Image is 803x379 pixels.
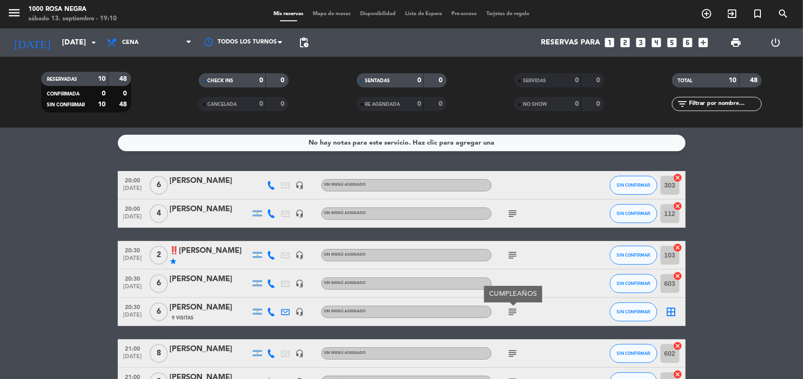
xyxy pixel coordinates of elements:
[296,251,304,259] i: headset_mic
[102,90,106,97] strong: 0
[677,98,688,110] i: filter_list
[281,101,287,107] strong: 0
[729,77,737,84] strong: 10
[603,36,616,49] i: looks_one
[150,246,168,265] span: 2
[324,211,366,215] span: Sin menú asignado
[610,246,657,265] button: SIN CONFIRMAR
[596,77,602,84] strong: 0
[673,243,683,252] i: cancel
[150,344,168,363] span: 8
[309,138,494,148] div: No hay notas para este servicio. Haz clic para agregar una
[666,306,677,318] i: border_all
[121,203,145,214] span: 20:00
[98,101,106,108] strong: 10
[635,36,647,49] i: looks_3
[701,8,712,19] i: add_circle_outline
[610,176,657,195] button: SIN CONFIRMAR
[507,306,519,318] i: subject
[47,92,79,96] span: CONFIRMADA
[324,253,366,257] span: Sin menú asignado
[170,245,250,257] div: ‼️[PERSON_NAME]
[121,185,145,196] span: [DATE]
[150,274,168,293] span: 6
[417,77,421,84] strong: 0
[121,255,145,266] span: [DATE]
[28,14,117,24] div: sábado 13. septiembre - 19:10
[365,78,390,83] span: SENTADAS
[121,284,145,294] span: [DATE]
[172,314,194,322] span: 9 Visitas
[610,344,657,363] button: SIN CONFIRMAR
[365,102,400,107] span: RE AGENDADA
[777,8,789,19] i: search
[507,208,519,219] i: subject
[296,181,304,189] i: headset_mic
[298,37,309,48] span: pending_actions
[688,99,761,109] input: Filtrar por nombre...
[617,351,650,356] span: SIN CONFIRMAR
[417,101,421,107] strong: 0
[121,244,145,255] span: 20:30
[610,204,657,223] button: SIN CONFIRMAR
[7,6,21,23] button: menu
[489,289,537,299] div: CUMPLEAÑOS
[28,5,117,14] div: 1000 Rosa Negra
[296,209,304,218] i: headset_mic
[150,302,168,321] span: 6
[281,77,287,84] strong: 0
[119,76,129,82] strong: 48
[98,76,106,82] strong: 10
[121,273,145,284] span: 20:30
[269,11,308,17] span: Mis reservas
[400,11,447,17] span: Lista de Espera
[119,101,129,108] strong: 48
[259,77,263,84] strong: 0
[439,77,444,84] strong: 0
[617,182,650,188] span: SIN CONFIRMAR
[507,348,519,359] i: subject
[170,258,177,265] i: star
[170,175,250,187] div: [PERSON_NAME]
[296,279,304,288] i: headset_mic
[121,301,145,312] span: 20:30
[673,271,683,281] i: cancel
[575,101,579,107] strong: 0
[207,78,233,83] span: CHECK INS
[610,302,657,321] button: SIN CONFIRMAR
[541,38,600,47] span: Reservas para
[617,281,650,286] span: SIN CONFIRMAR
[121,343,145,353] span: 21:00
[750,77,760,84] strong: 48
[259,101,263,107] strong: 0
[482,11,534,17] span: Tarjetas de regalo
[324,310,366,313] span: Sin menú asignado
[150,176,168,195] span: 6
[47,103,85,107] span: SIN CONFIRMAR
[121,214,145,224] span: [DATE]
[673,370,683,379] i: cancel
[150,204,168,223] span: 4
[697,36,709,49] i: add_box
[617,211,650,216] span: SIN CONFIRMAR
[324,183,366,187] span: Sin menú asignado
[666,36,678,49] i: looks_5
[681,36,694,49] i: looks_6
[447,11,482,17] span: Pre-acceso
[596,101,602,107] strong: 0
[170,301,250,314] div: [PERSON_NAME]
[121,312,145,323] span: [DATE]
[770,37,782,48] i: power_settings_new
[7,6,21,20] i: menu
[617,252,650,258] span: SIN CONFIRMAR
[507,250,519,261] i: subject
[617,309,650,314] span: SIN CONFIRMAR
[121,353,145,364] span: [DATE]
[7,32,57,53] i: [DATE]
[296,308,304,316] i: headset_mic
[121,174,145,185] span: 20:00
[673,201,683,211] i: cancel
[650,36,662,49] i: looks_4
[123,90,129,97] strong: 0
[523,102,547,107] span: NO SHOW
